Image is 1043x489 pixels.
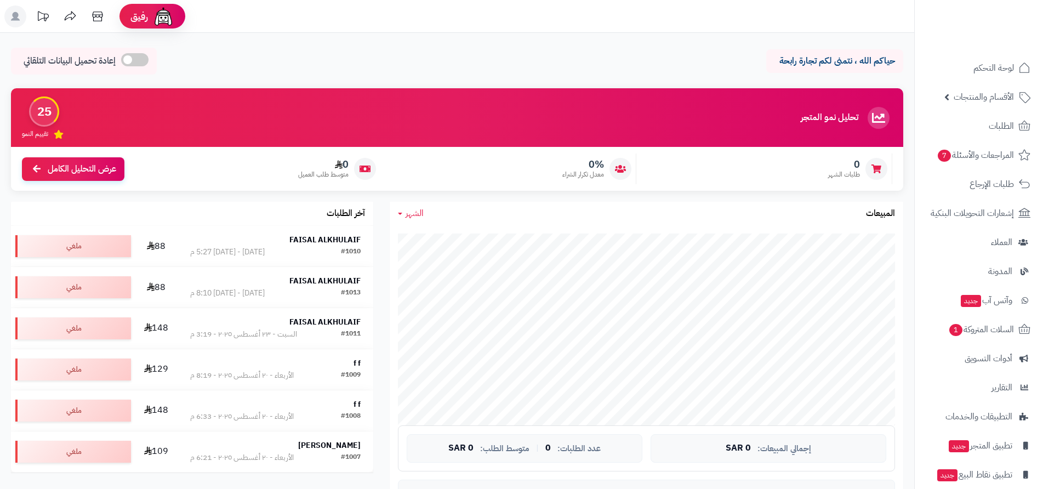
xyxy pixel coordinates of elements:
[960,293,1012,308] span: وآتس آب
[937,469,957,481] span: جديد
[921,345,1036,372] a: أدوات التسويق
[327,209,365,219] h3: آخر الطلبات
[190,288,265,299] div: [DATE] - [DATE] 8:10 م
[970,177,1014,192] span: طلبات الإرجاع
[921,113,1036,139] a: الطلبات
[289,234,361,246] strong: FAISAL ALKHULAIF
[801,113,858,123] h3: تحليل نمو المتجر
[921,403,1036,430] a: التطبيقات والخدمات
[22,157,124,181] a: عرض التحليل الكامل
[828,158,860,170] span: 0
[988,264,1012,279] span: المدونة
[921,142,1036,168] a: المراجعات والأسئلة7
[991,380,1012,395] span: التقارير
[948,322,1014,337] span: السلات المتروكة
[545,443,551,453] span: 0
[949,324,962,336] span: 1
[562,170,604,179] span: معدل تكرار الشراء
[945,409,1012,424] span: التطبيقات والخدمات
[354,357,361,369] strong: f f
[757,444,811,453] span: إجمالي المبيعات:
[921,229,1036,255] a: العملاء
[726,443,751,453] span: 0 SAR
[190,329,297,340] div: السبت - ٢٣ أغسطس ٢٠٢٥ - 3:19 م
[973,60,1014,76] span: لوحة التحكم
[968,31,1033,54] img: logo-2.png
[135,431,178,472] td: 109
[135,267,178,308] td: 88
[936,467,1012,482] span: تطبيق نقاط البيع
[135,308,178,349] td: 148
[29,5,56,30] a: تحديثات المنصة
[341,247,361,258] div: #1010
[562,158,604,170] span: 0%
[948,438,1012,453] span: تطبيق المتجر
[921,258,1036,285] a: المدونة
[398,207,424,220] a: الشهر
[22,129,48,139] span: تقييم النمو
[15,400,131,422] div: ملغي
[949,440,969,452] span: جديد
[341,411,361,422] div: #1008
[48,163,116,175] span: عرض التحليل الكامل
[15,276,131,298] div: ملغي
[828,170,860,179] span: طلبات الشهر
[298,170,349,179] span: متوسط طلب العميل
[341,370,361,381] div: #1009
[15,317,131,339] div: ملغي
[921,462,1036,488] a: تطبيق نقاط البيعجديد
[938,150,951,162] span: 7
[965,351,1012,366] span: أدوات التسويق
[15,235,131,257] div: ملغي
[921,316,1036,343] a: السلات المتروكة1
[774,55,895,67] p: حياكم الله ، نتمنى لكم تجارة رابحة
[15,441,131,463] div: ملغي
[961,295,981,307] span: جديد
[921,55,1036,81] a: لوحة التحكم
[931,206,1014,221] span: إشعارات التحويلات البنكية
[298,158,349,170] span: 0
[954,89,1014,105] span: الأقسام والمنتجات
[190,247,265,258] div: [DATE] - [DATE] 5:27 م
[289,316,361,328] strong: FAISAL ALKHULAIF
[289,275,361,287] strong: FAISAL ALKHULAIF
[354,399,361,410] strong: f f
[991,235,1012,250] span: العملاء
[406,207,424,220] span: الشهر
[921,433,1036,459] a: تطبيق المتجرجديد
[341,329,361,340] div: #1011
[536,444,539,452] span: |
[135,349,178,390] td: 129
[130,10,148,23] span: رفيق
[190,370,294,381] div: الأربعاء - ٢٠ أغسطس ٢٠٢٥ - 8:19 م
[921,287,1036,314] a: وآتس آبجديد
[152,5,174,27] img: ai-face.png
[135,390,178,431] td: 148
[866,209,895,219] h3: المبيعات
[448,443,474,453] span: 0 SAR
[989,118,1014,134] span: الطلبات
[15,359,131,380] div: ملغي
[921,374,1036,401] a: التقارير
[937,147,1014,163] span: المراجعات والأسئلة
[341,288,361,299] div: #1013
[298,440,361,451] strong: [PERSON_NAME]
[135,226,178,266] td: 88
[557,444,601,453] span: عدد الطلبات:
[24,55,116,67] span: إعادة تحميل البيانات التلقائي
[480,444,529,453] span: متوسط الطلب:
[341,452,361,463] div: #1007
[921,171,1036,197] a: طلبات الإرجاع
[190,411,294,422] div: الأربعاء - ٢٠ أغسطس ٢٠٢٥ - 6:33 م
[921,200,1036,226] a: إشعارات التحويلات البنكية
[190,452,294,463] div: الأربعاء - ٢٠ أغسطس ٢٠٢٥ - 6:21 م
